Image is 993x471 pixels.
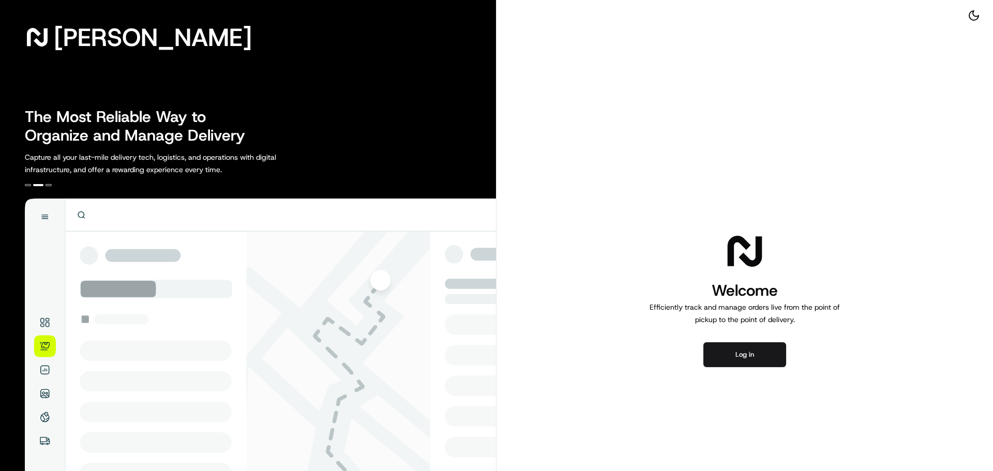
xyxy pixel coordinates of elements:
h1: Welcome [645,280,844,301]
span: [PERSON_NAME] [54,27,252,48]
p: Efficiently track and manage orders live from the point of pickup to the point of delivery. [645,301,844,326]
h2: The Most Reliable Way to Organize and Manage Delivery [25,108,257,145]
p: Capture all your last-mile delivery tech, logistics, and operations with digital infrastructure, ... [25,151,323,176]
button: Log in [703,342,786,367]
